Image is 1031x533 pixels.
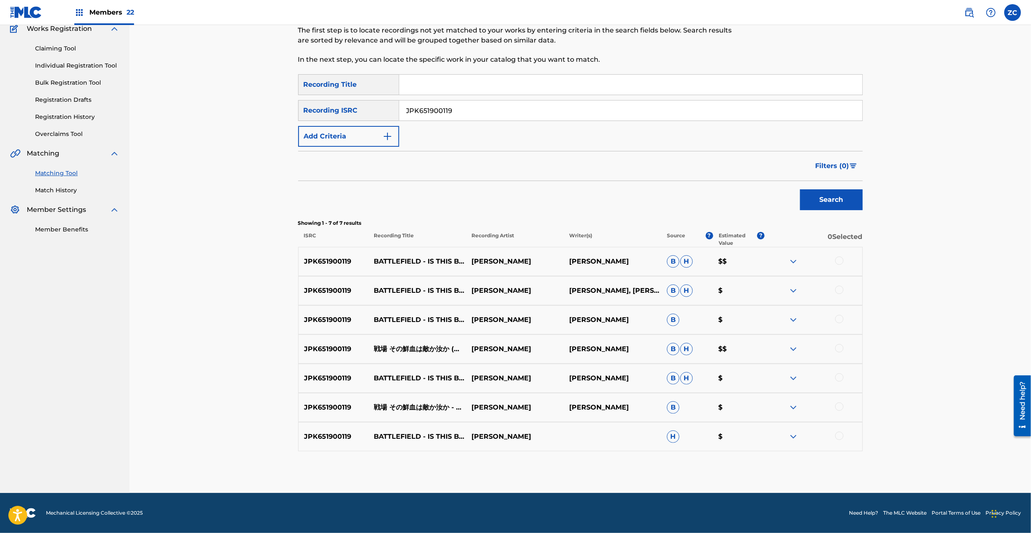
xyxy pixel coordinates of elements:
[298,219,863,227] p: Showing 1 - 7 of 7 results
[466,256,564,266] p: [PERSON_NAME]
[850,163,857,168] img: filter
[992,501,997,526] div: Drag
[757,232,765,239] span: ?
[680,372,693,385] span: H
[985,509,1021,517] a: Privacy Policy
[564,315,661,325] p: [PERSON_NAME]
[89,8,134,17] span: Members
[713,402,765,412] p: $
[466,373,564,383] p: [PERSON_NAME]
[667,284,679,297] span: B
[788,344,798,354] img: expand
[765,232,862,247] p: 0 Selected
[299,402,369,412] p: JPK651900119
[299,286,369,296] p: JPK651900119
[299,315,369,325] p: JPK651900119
[466,402,564,412] p: [PERSON_NAME]
[800,189,863,210] button: Search
[298,74,863,214] form: Search Form
[713,373,765,383] p: $
[10,6,42,18] img: MLC Logo
[466,286,564,296] p: [PERSON_NAME]
[368,256,466,266] p: BATTLEFIELD - IS THIS BLOOD THINE OR THE ENEMY'S? - ETRIAN ODYSSEY NEXUS VER.
[368,315,466,325] p: BATTLEFIELD - IS THIS BLOOD THINE OR THE ENEMY'S? (ETRIAN ODYSSEY NEXUS VER.)
[713,344,765,354] p: $$
[788,286,798,296] img: expand
[46,509,143,517] span: Mechanical Licensing Collective © 2025
[10,205,20,215] img: Member Settings
[27,24,92,34] span: Works Registration
[788,315,798,325] img: expand
[10,148,20,158] img: Matching
[811,156,863,176] button: Filters (0)
[35,130,119,138] a: Overclaims Tool
[932,509,980,517] a: Portal Terms of Use
[788,373,798,383] img: expand
[788,402,798,412] img: expand
[299,373,369,383] p: JPK651900119
[27,205,86,215] span: Member Settings
[713,256,765,266] p: $$
[109,205,119,215] img: expand
[368,402,466,412] p: 戦場 その鮮血は敵か汝か - 世界樹の迷宮X VER.
[667,372,679,385] span: B
[667,255,679,268] span: B
[564,256,661,266] p: [PERSON_NAME]
[667,343,679,355] span: B
[983,4,999,21] div: Help
[667,430,679,443] span: H
[989,493,1031,533] iframe: Chat Widget
[883,509,927,517] a: The MLC Website
[667,232,685,247] p: Source
[667,401,679,414] span: B
[667,314,679,326] span: B
[788,432,798,442] img: expand
[109,148,119,158] img: expand
[368,432,466,442] p: BATTLEFIELD - IS THIS BLOOD THINE OR THE ENEMY'S? (ETRIAN ODYSSEY NEXUS VER.)
[35,225,119,234] a: Member Benefits
[35,96,119,104] a: Registration Drafts
[10,24,21,34] img: Works Registration
[368,286,466,296] p: BATTLEFIELD - IS THIS BLOOD THINE OR THE ENEMY'S? (ETRIAN ODYSSEY NEXUS VER.)
[564,402,661,412] p: [PERSON_NAME]
[680,255,693,268] span: H
[564,344,661,354] p: [PERSON_NAME]
[299,256,369,266] p: JPK651900119
[383,131,393,141] img: 9d2ae6d4665cec9f34b9.svg
[713,432,765,442] p: $
[368,373,466,383] p: BATTLEFIELD - IS THIS BLOOD THINE OR THE ENEMY'S? (ETRIAN ODYSSEY NEXUS VER.)
[564,232,661,247] p: Writer(s)
[680,343,693,355] span: H
[713,286,765,296] p: $
[788,256,798,266] img: expand
[127,8,134,16] span: 22
[986,8,996,18] img: help
[961,4,978,21] a: Public Search
[109,24,119,34] img: expand
[27,148,59,158] span: Matching
[719,232,757,247] p: Estimated Value
[298,126,399,147] button: Add Criteria
[35,61,119,70] a: Individual Registration Tool
[35,78,119,87] a: Bulk Registration Tool
[564,373,661,383] p: [PERSON_NAME]
[368,232,466,247] p: Recording Title
[298,25,733,45] p: The first step is to locate recordings not yet matched to your works by entering criteria in the ...
[564,286,661,296] p: [PERSON_NAME], [PERSON_NAME]
[680,284,693,297] span: H
[368,344,466,354] p: 戦場 その鮮血は敵か汝か (世界樹の迷宮X VER.)
[1008,372,1031,440] iframe: Resource Center
[1004,4,1021,21] div: User Menu
[466,232,564,247] p: Recording Artist
[298,232,368,247] p: ISRC
[74,8,84,18] img: Top Rightsholders
[35,169,119,178] a: Matching Tool
[35,186,119,195] a: Match History
[713,315,765,325] p: $
[10,508,36,518] img: logo
[466,344,564,354] p: [PERSON_NAME]
[299,344,369,354] p: JPK651900119
[35,44,119,53] a: Claiming Tool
